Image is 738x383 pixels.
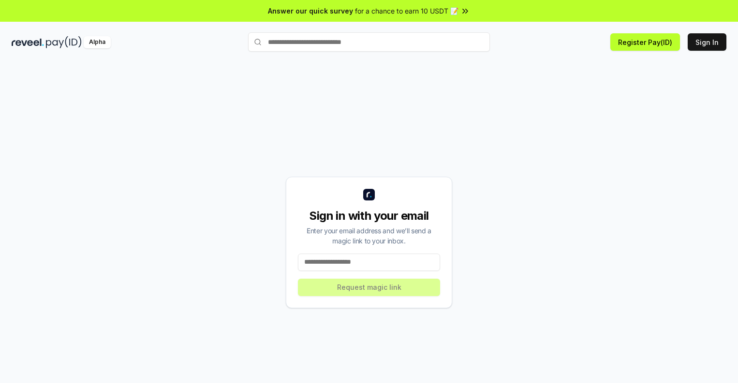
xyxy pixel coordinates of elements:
button: Register Pay(ID) [610,33,680,51]
span: Answer our quick survey [268,6,353,16]
button: Sign In [688,33,726,51]
img: pay_id [46,36,82,48]
img: logo_small [363,189,375,200]
div: Alpha [84,36,111,48]
div: Enter your email address and we’ll send a magic link to your inbox. [298,226,440,246]
img: reveel_dark [12,36,44,48]
span: for a chance to earn 10 USDT 📝 [355,6,458,16]
div: Sign in with your email [298,208,440,224]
